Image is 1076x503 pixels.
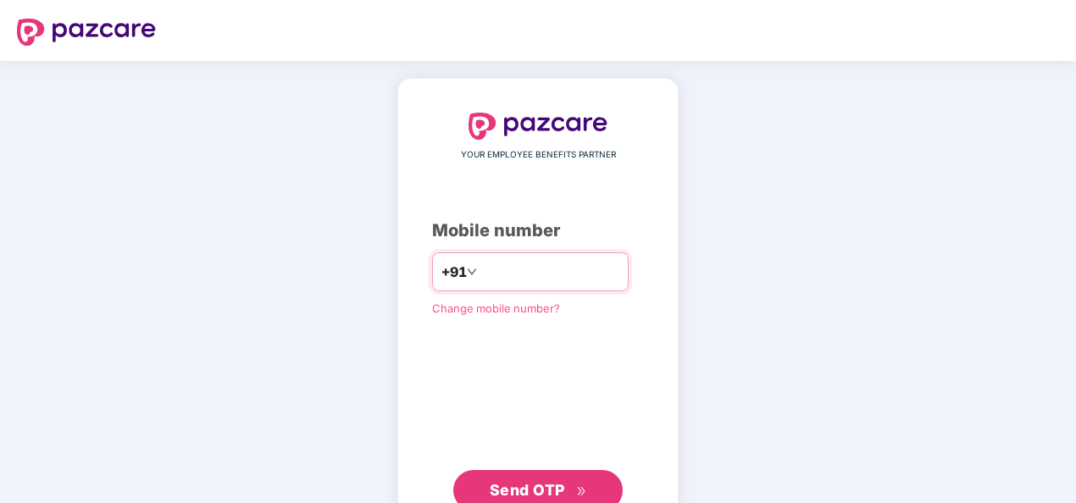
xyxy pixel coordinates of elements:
a: Change mobile number? [432,301,560,315]
img: logo [469,113,607,140]
img: logo [17,19,156,46]
span: double-right [576,486,587,497]
div: Mobile number [432,218,644,244]
span: YOUR EMPLOYEE BENEFITS PARTNER [461,148,616,162]
span: down [467,267,477,277]
span: Send OTP [490,481,565,499]
span: +91 [441,262,467,283]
